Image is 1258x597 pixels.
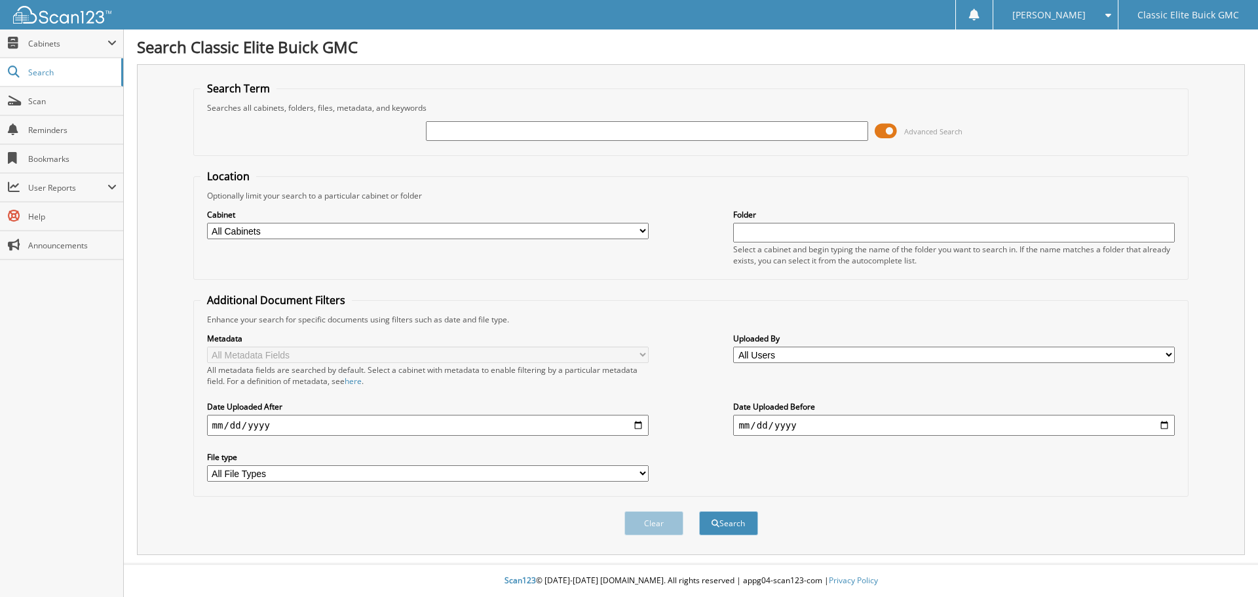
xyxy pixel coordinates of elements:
legend: Location [200,169,256,183]
div: All metadata fields are searched by default. Select a cabinet with metadata to enable filtering b... [207,364,649,387]
input: end [733,415,1175,436]
legend: Search Term [200,81,276,96]
label: File type [207,452,649,463]
div: © [DATE]-[DATE] [DOMAIN_NAME]. All rights reserved | appg04-scan123-com | [124,565,1258,597]
span: Scan [28,96,117,107]
span: Search [28,67,115,78]
span: User Reports [28,182,107,193]
div: Enhance your search for specific documents using filters such as date and file type. [200,314,1182,325]
div: Optionally limit your search to a particular cabinet or folder [200,190,1182,201]
span: Advanced Search [904,126,963,136]
div: Select a cabinet and begin typing the name of the folder you want to search in. If the name match... [733,244,1175,266]
label: Date Uploaded After [207,401,649,412]
span: Help [28,211,117,222]
img: scan123-logo-white.svg [13,6,111,24]
label: Folder [733,209,1175,220]
a: Privacy Policy [829,575,878,586]
span: Reminders [28,125,117,136]
button: Search [699,511,758,535]
input: start [207,415,649,436]
label: Metadata [207,333,649,344]
a: here [345,376,362,387]
span: Scan123 [505,575,536,586]
span: Classic Elite Buick GMC [1137,11,1239,19]
span: Cabinets [28,38,107,49]
button: Clear [624,511,683,535]
span: [PERSON_NAME] [1012,11,1086,19]
span: Bookmarks [28,153,117,164]
label: Date Uploaded Before [733,401,1175,412]
div: Searches all cabinets, folders, files, metadata, and keywords [200,102,1182,113]
label: Uploaded By [733,333,1175,344]
label: Cabinet [207,209,649,220]
h1: Search Classic Elite Buick GMC [137,36,1245,58]
legend: Additional Document Filters [200,293,352,307]
span: Announcements [28,240,117,251]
